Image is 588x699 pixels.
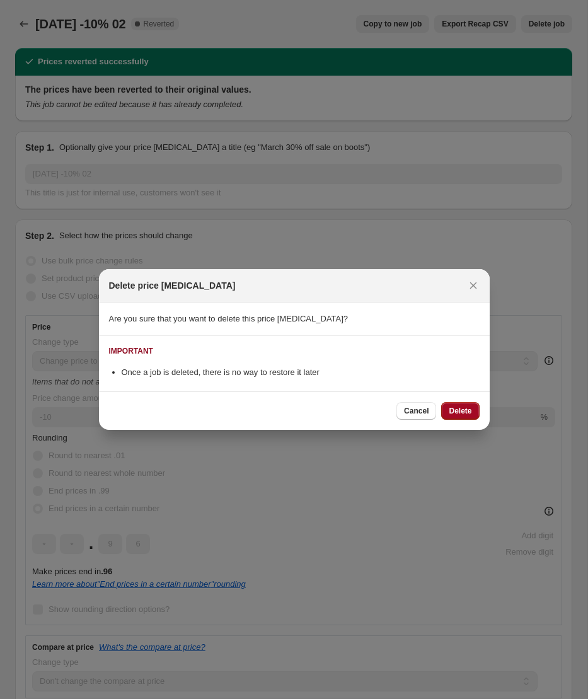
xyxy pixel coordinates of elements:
button: Close [464,277,482,294]
span: Cancel [404,406,429,416]
li: Once a job is deleted, there is no way to restore it later [122,366,480,379]
button: Delete [441,402,479,420]
h2: Delete price [MEDICAL_DATA] [109,279,236,292]
span: Delete [449,406,471,416]
span: Are you sure that you want to delete this price [MEDICAL_DATA]? [109,314,349,323]
button: Cancel [396,402,436,420]
div: IMPORTANT [109,346,153,356]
